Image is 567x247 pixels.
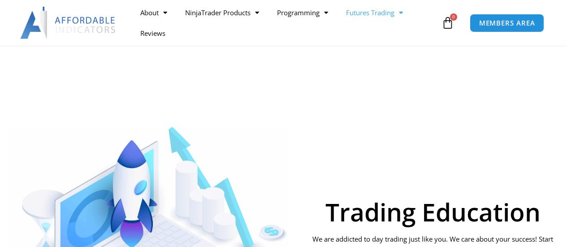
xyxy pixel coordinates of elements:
h1: Trading Education [307,199,559,224]
nav: Menu [131,2,440,43]
a: Programming [268,2,337,23]
a: 0 [428,10,467,36]
a: Futures Trading [337,2,412,23]
span: 0 [450,13,457,21]
a: MEMBERS AREA [470,14,545,32]
a: About [131,2,176,23]
a: Reviews [131,23,174,43]
img: LogoAI | Affordable Indicators – NinjaTrader [20,7,117,39]
a: NinjaTrader Products [176,2,268,23]
span: MEMBERS AREA [479,20,535,26]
